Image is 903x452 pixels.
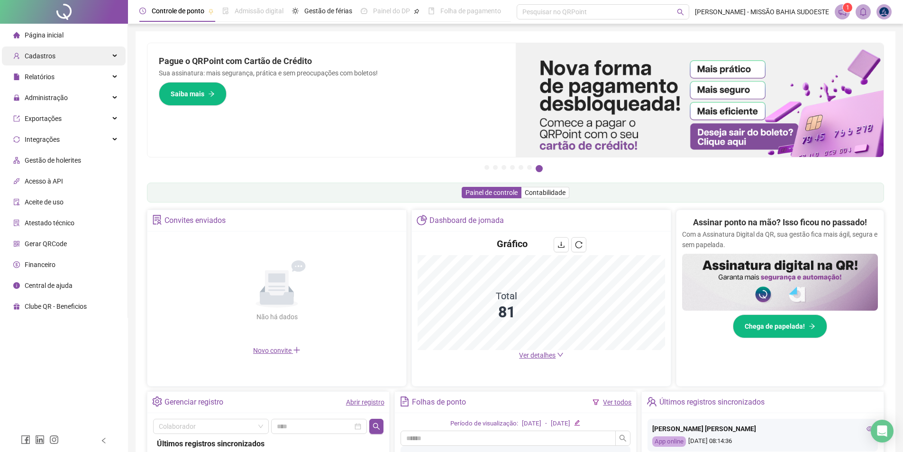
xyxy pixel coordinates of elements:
div: Dashboard de jornada [429,212,504,229]
span: Folha de pagamento [440,7,501,15]
span: linkedin [35,435,45,444]
span: Gerar QRCode [25,240,67,248]
span: download [557,241,565,249]
span: file-done [222,8,229,14]
span: facebook [21,435,30,444]
img: banner%2F02c71560-61a6-44d4-94b9-c8ab97240462.png [682,254,878,311]
span: setting [152,397,162,406]
span: Controle de ponto [152,7,204,15]
button: 2 [493,165,498,170]
div: Folhas de ponto [412,394,466,410]
span: Relatórios [25,73,55,81]
button: Saiba mais [159,82,227,106]
span: Página inicial [25,31,64,39]
span: solution [13,220,20,226]
span: file [13,74,20,80]
button: 6 [527,165,532,170]
span: file-text [400,397,410,406]
span: team [647,397,657,406]
span: home [13,32,20,38]
span: Exportações [25,115,62,122]
button: Chega de papelada! [733,314,827,338]
span: search [677,9,684,16]
div: Não há dados [233,312,320,322]
span: solution [152,215,162,225]
span: plus [293,346,301,354]
span: eye [867,425,873,432]
div: [DATE] [551,419,570,429]
span: Cadastros [25,52,55,60]
span: bell [859,8,867,16]
span: Saiba mais [171,89,204,99]
div: Gerenciar registro [164,394,223,410]
span: Admissão digital [235,7,283,15]
p: Sua assinatura: mais segurança, prática e sem preocupações com boletos! [159,68,504,78]
span: Clube QR - Beneficios [25,303,87,310]
span: 1 [846,4,849,11]
button: 3 [502,165,506,170]
img: banner%2F096dab35-e1a4-4d07-87c2-cf089f3812bf.png [516,43,884,157]
h2: Assinar ponto na mão? Isso ficou no passado! [693,216,867,229]
span: pie-chart [417,215,427,225]
span: Financeiro [25,261,55,268]
h4: Gráfico [497,237,528,250]
div: App online [652,436,686,447]
img: 34820 [877,5,891,19]
button: 4 [510,165,515,170]
span: dashboard [361,8,367,14]
span: book [428,8,435,14]
p: Com a Assinatura Digital da QR, sua gestão fica mais ágil, segura e sem papelada. [682,229,878,250]
sup: 1 [843,3,852,12]
span: gift [13,303,20,310]
span: Administração [25,94,68,101]
span: notification [838,8,847,16]
span: Gestão de férias [304,7,352,15]
span: qrcode [13,240,20,247]
span: arrow-right [809,323,815,330]
span: dollar [13,261,20,268]
button: 7 [536,165,543,172]
span: left [100,437,107,444]
span: lock [13,94,20,101]
span: clock-circle [139,8,146,14]
span: api [13,178,20,184]
span: export [13,115,20,122]
span: Central de ajuda [25,282,73,289]
div: [PERSON_NAME] [PERSON_NAME] [652,424,873,434]
span: sun [292,8,299,14]
span: instagram [49,435,59,444]
span: down [557,351,564,358]
a: Ver todos [603,398,631,406]
div: Últimos registros sincronizados [157,438,380,450]
span: info-circle [13,282,20,289]
span: Chega de papelada! [745,321,805,332]
span: Aceite de uso [25,198,64,206]
span: Gestão de holerites [25,157,81,164]
span: arrow-right [208,91,215,97]
a: Ver detalhes down [519,351,564,359]
span: edit [574,420,580,426]
h2: Pague o QRPoint com Cartão de Crédito [159,55,504,68]
span: Painel de controle [465,189,518,196]
span: user-add [13,53,20,59]
span: Painel do DP [373,7,410,15]
div: Período de visualização: [450,419,518,429]
span: filter [593,399,599,406]
span: search [373,423,380,430]
span: audit [13,199,20,205]
div: Convites enviados [164,212,226,229]
div: - [545,419,547,429]
span: Acesso à API [25,177,63,185]
div: [DATE] 08:14:36 [652,436,873,447]
span: Novo convite [253,347,301,354]
div: Últimos registros sincronizados [659,394,765,410]
span: Ver detalhes [519,351,556,359]
button: 1 [484,165,489,170]
span: pushpin [208,9,214,14]
span: Atestado técnico [25,219,74,227]
span: sync [13,136,20,143]
span: Contabilidade [525,189,566,196]
span: search [619,434,627,442]
span: [PERSON_NAME] - MISSÃO BAHIA SUDOESTE [695,7,829,17]
span: pushpin [414,9,420,14]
